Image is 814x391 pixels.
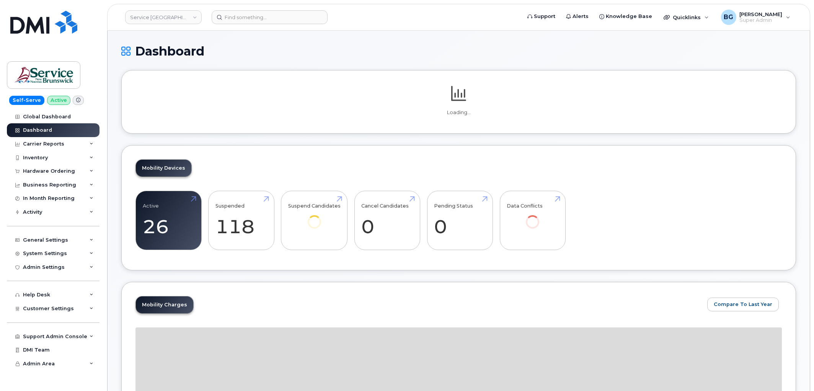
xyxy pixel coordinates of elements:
a: Mobility Charges [136,296,193,313]
a: Suspend Candidates [288,195,341,239]
button: Compare To Last Year [707,298,779,311]
h1: Dashboard [121,44,796,58]
a: Pending Status 0 [434,195,486,246]
a: Active 26 [143,195,194,246]
a: Data Conflicts [507,195,558,239]
p: Loading... [135,109,782,116]
span: Compare To Last Year [714,301,772,308]
a: Suspended 118 [215,195,267,246]
a: Cancel Candidates 0 [361,195,413,246]
a: Mobility Devices [136,160,191,177]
